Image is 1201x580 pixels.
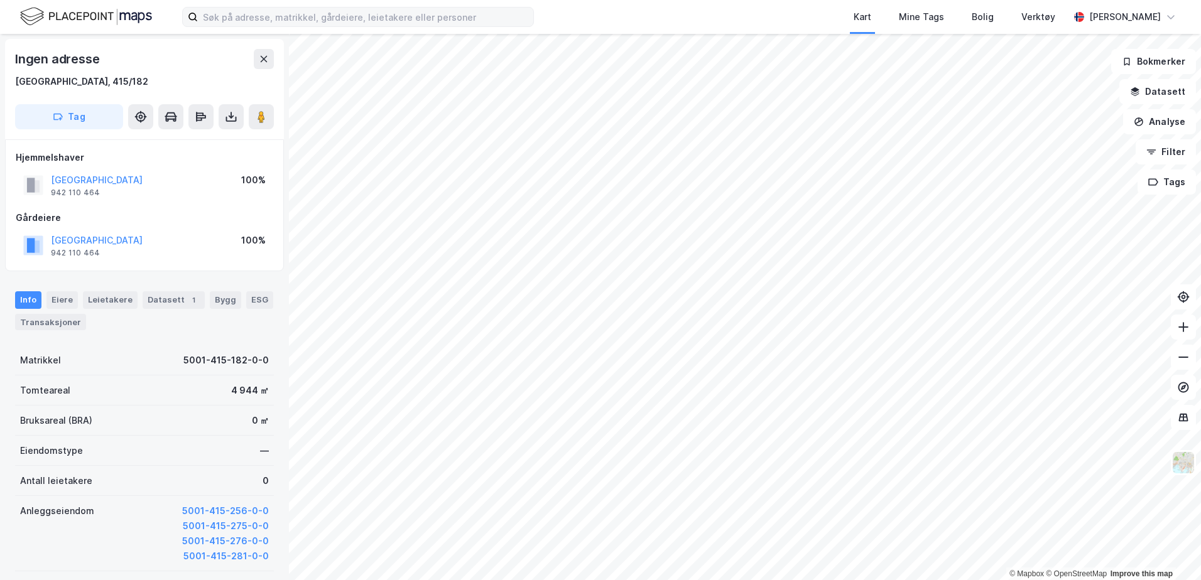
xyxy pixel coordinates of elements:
div: Anleggseiendom [20,503,94,518]
div: 100% [241,173,266,188]
div: Bolig [972,9,994,24]
div: Datasett [143,291,205,309]
div: Tomteareal [20,383,70,398]
div: Verktøy [1021,9,1055,24]
div: 0 [263,473,269,488]
div: 942 110 464 [51,188,100,198]
button: Bokmerker [1111,49,1196,74]
div: Leietakere [83,291,138,309]
button: 5001-415-275-0-0 [183,518,269,534]
button: 5001-415-256-0-0 [182,503,269,518]
button: 5001-415-281-0-0 [183,549,269,564]
button: Datasett [1119,79,1196,104]
div: Info [15,291,41,309]
div: Gårdeiere [16,210,273,225]
div: Eiendomstype [20,443,83,458]
a: Improve this map [1111,569,1173,578]
button: Analyse [1123,109,1196,134]
a: Mapbox [1009,569,1044,578]
div: Matrikkel [20,353,61,368]
button: Tag [15,104,123,129]
div: Transaksjoner [15,314,86,330]
div: Bruksareal (BRA) [20,413,92,428]
div: [GEOGRAPHIC_DATA], 415/182 [15,74,148,89]
input: Søk på adresse, matrikkel, gårdeiere, leietakere eller personer [198,8,533,26]
div: Kontrollprogram for chat [1138,520,1201,580]
div: ESG [246,291,273,309]
img: Z [1171,451,1195,475]
img: logo.f888ab2527a4732fd821a326f86c7f29.svg [20,6,152,28]
button: Filter [1136,139,1196,164]
button: 5001-415-276-0-0 [182,534,269,549]
div: Kart [854,9,871,24]
div: 1 [187,294,200,306]
div: — [260,443,269,458]
div: 100% [241,233,266,248]
div: Antall leietakere [20,473,92,488]
iframe: Chat Widget [1138,520,1201,580]
div: 942 110 464 [51,248,100,258]
a: OpenStreetMap [1046,569,1107,578]
div: Mine Tags [899,9,944,24]
div: Hjemmelshaver [16,150,273,165]
div: 5001-415-182-0-0 [183,353,269,368]
div: [PERSON_NAME] [1089,9,1161,24]
div: 0 ㎡ [252,413,269,428]
div: Bygg [210,291,241,309]
div: Eiere [46,291,78,309]
div: Ingen adresse [15,49,102,69]
div: 4 944 ㎡ [231,383,269,398]
button: Tags [1138,169,1196,195]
